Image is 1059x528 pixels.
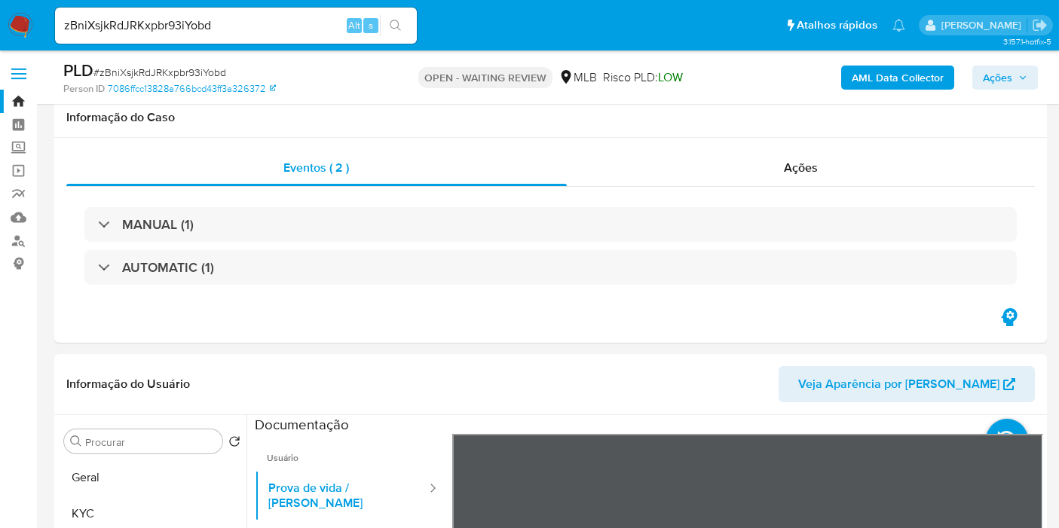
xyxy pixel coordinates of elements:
[892,19,905,32] a: Notificações
[63,58,93,82] b: PLD
[559,69,597,86] div: MLB
[852,66,944,90] b: AML Data Collector
[380,15,411,36] button: search-icon
[797,17,877,33] span: Atalhos rápidos
[228,435,240,452] button: Retornar ao pedido padrão
[603,69,683,86] span: Risco PLD:
[348,18,360,32] span: Alt
[658,69,683,86] span: LOW
[108,82,276,96] a: 7086ffcc13828a766bcd43ff3a326372
[1032,17,1048,33] a: Sair
[122,216,194,233] h3: MANUAL (1)
[418,67,552,88] p: OPEN - WAITING REVIEW
[972,66,1038,90] button: Ações
[798,366,999,402] span: Veja Aparência por [PERSON_NAME]
[66,110,1035,125] h1: Informação do Caso
[66,377,190,392] h1: Informação do Usuário
[283,159,349,176] span: Eventos ( 2 )
[93,65,226,80] span: # zBniXsjkRdJRKxpbr93iYobd
[85,435,216,449] input: Procurar
[784,159,818,176] span: Ações
[84,250,1017,285] div: AUTOMATIC (1)
[84,207,1017,242] div: MANUAL (1)
[122,259,214,276] h3: AUTOMATIC (1)
[58,459,246,496] button: Geral
[63,82,105,96] b: Person ID
[941,18,1027,32] p: sara.carvalhaes@mercadopago.com.br
[55,16,417,35] input: Pesquise usuários ou casos...
[369,18,373,32] span: s
[841,66,954,90] button: AML Data Collector
[779,366,1035,402] button: Veja Aparência por [PERSON_NAME]
[983,66,1012,90] span: Ações
[70,435,82,447] button: Procurar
